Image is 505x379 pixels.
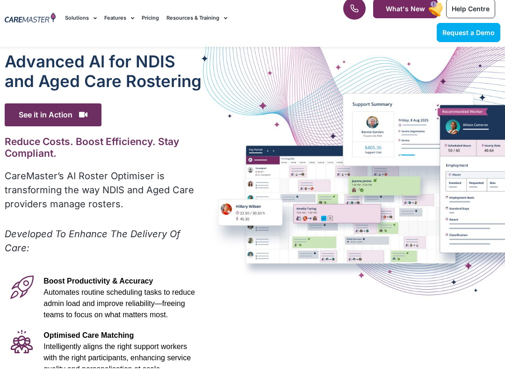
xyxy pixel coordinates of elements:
[5,114,101,137] span: See it in Action
[166,13,227,44] a: Resources & Training
[442,39,495,47] span: Request a Demo
[5,146,202,170] h2: Reduce Costs. Boost Efficiency. Stay Compliant.
[373,10,438,29] a: What's New
[5,239,180,264] em: Developed To Enhance The Delivery Of Care:
[5,62,202,102] h1: Advanced Al for NDIS and Aged Care Rostering
[65,13,322,44] nav: Menu
[5,180,202,222] p: CareMaster’s AI Roster Optimiser is transforming the way NDIS and Aged Care providers manage rost...
[65,13,97,44] a: Solutions
[142,13,159,44] a: Pricing
[43,299,195,329] span: Automates routine scheduling tasks to reduce admin load and improve reliability—freeing teams to ...
[43,288,153,296] span: Boost Productivity & Accuracy
[437,34,500,53] a: Request a Demo
[446,10,495,29] a: Help Centre
[5,23,56,35] img: CareMaster Logo
[386,15,425,23] span: What's New
[104,13,134,44] a: Features
[43,342,134,350] span: Optimised Care Matching
[452,15,490,23] span: Help Centre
